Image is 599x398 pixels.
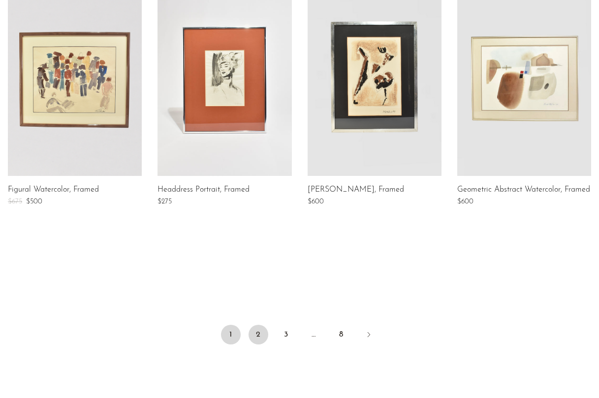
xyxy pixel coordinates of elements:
[221,325,241,344] span: 1
[457,198,473,205] span: $600
[158,198,172,205] span: $275
[249,325,268,344] a: 2
[457,186,590,195] a: Geometric Abstract Watercolor, Framed
[304,325,323,344] span: …
[8,198,22,205] span: $675
[158,186,250,195] a: Headdress Portrait, Framed
[26,198,42,205] span: $500
[8,186,99,195] a: Figural Watercolor, Framed
[276,325,296,344] a: 3
[331,325,351,344] a: 8
[359,325,378,346] a: Next
[308,186,404,195] a: [PERSON_NAME], Framed
[308,198,324,205] span: $600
